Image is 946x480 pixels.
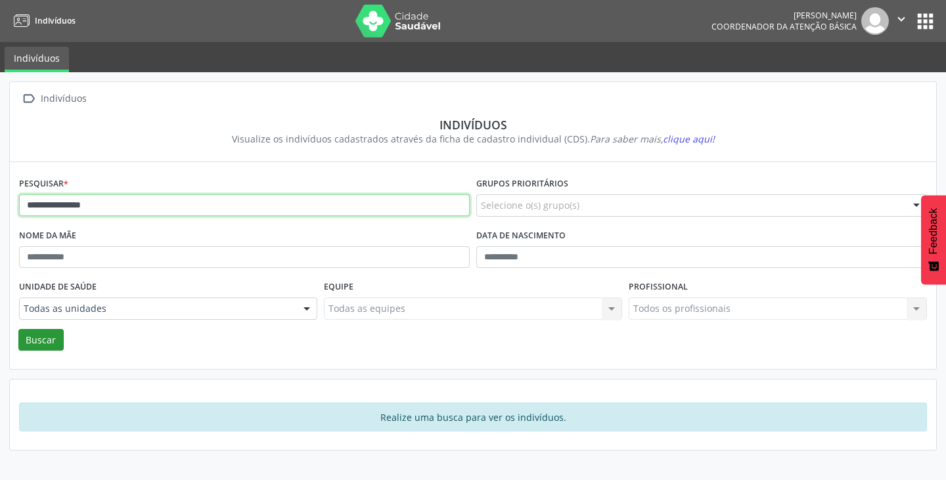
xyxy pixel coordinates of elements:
[19,89,38,108] i: 
[9,10,76,32] a: Indivíduos
[35,15,76,26] span: Indivíduos
[921,195,946,284] button: Feedback - Mostrar pesquisa
[914,10,937,33] button: apps
[928,208,939,254] span: Feedback
[28,132,918,146] div: Visualize os indivíduos cadastrados através da ficha de cadastro individual (CDS).
[24,302,290,315] span: Todas as unidades
[481,198,579,212] span: Selecione o(s) grupo(s)
[476,174,568,194] label: Grupos prioritários
[38,89,89,108] div: Indivíduos
[324,277,353,297] label: Equipe
[19,226,76,246] label: Nome da mãe
[861,7,889,35] img: img
[28,118,918,132] div: Indivíduos
[18,329,64,351] button: Buscar
[19,277,97,297] label: Unidade de saúde
[19,403,927,431] div: Realize uma busca para ver os indivíduos.
[711,21,857,32] span: Coordenador da Atenção Básica
[19,174,68,194] label: Pesquisar
[894,12,909,26] i: 
[711,10,857,21] div: [PERSON_NAME]
[663,133,715,145] span: clique aqui!
[629,277,688,297] label: Profissional
[889,7,914,35] button: 
[476,226,566,246] label: Data de nascimento
[19,89,89,108] a:  Indivíduos
[5,47,69,72] a: Indivíduos
[590,133,715,145] i: Para saber mais,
